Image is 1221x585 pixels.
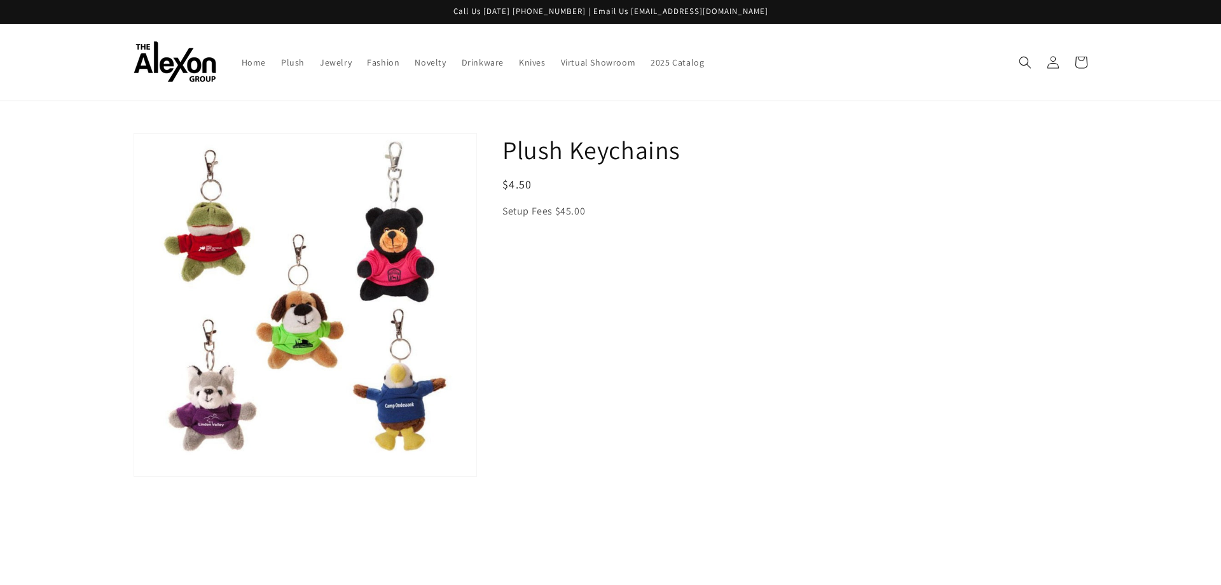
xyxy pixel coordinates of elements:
span: 2025 Catalog [651,57,704,68]
span: Home [242,57,266,68]
span: Knives [519,57,546,68]
a: Home [234,49,273,76]
a: Jewelry [312,49,359,76]
a: 2025 Catalog [643,49,712,76]
a: Virtual Showroom [553,49,644,76]
summary: Search [1011,48,1039,76]
span: Virtual Showroom [561,57,636,68]
a: Knives [511,49,553,76]
span: $4.50 [502,177,532,192]
span: Novelty [415,57,446,68]
a: Novelty [407,49,453,76]
a: Fashion [359,49,407,76]
a: Plush [273,49,312,76]
a: Drinkware [454,49,511,76]
span: Plush [281,57,305,68]
span: Jewelry [320,57,352,68]
span: Setup Fees $45.00 [502,204,585,218]
span: Fashion [367,57,399,68]
img: The Alexon Group [134,41,216,83]
h1: Plush Keychains [502,133,1087,166]
span: Drinkware [462,57,504,68]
